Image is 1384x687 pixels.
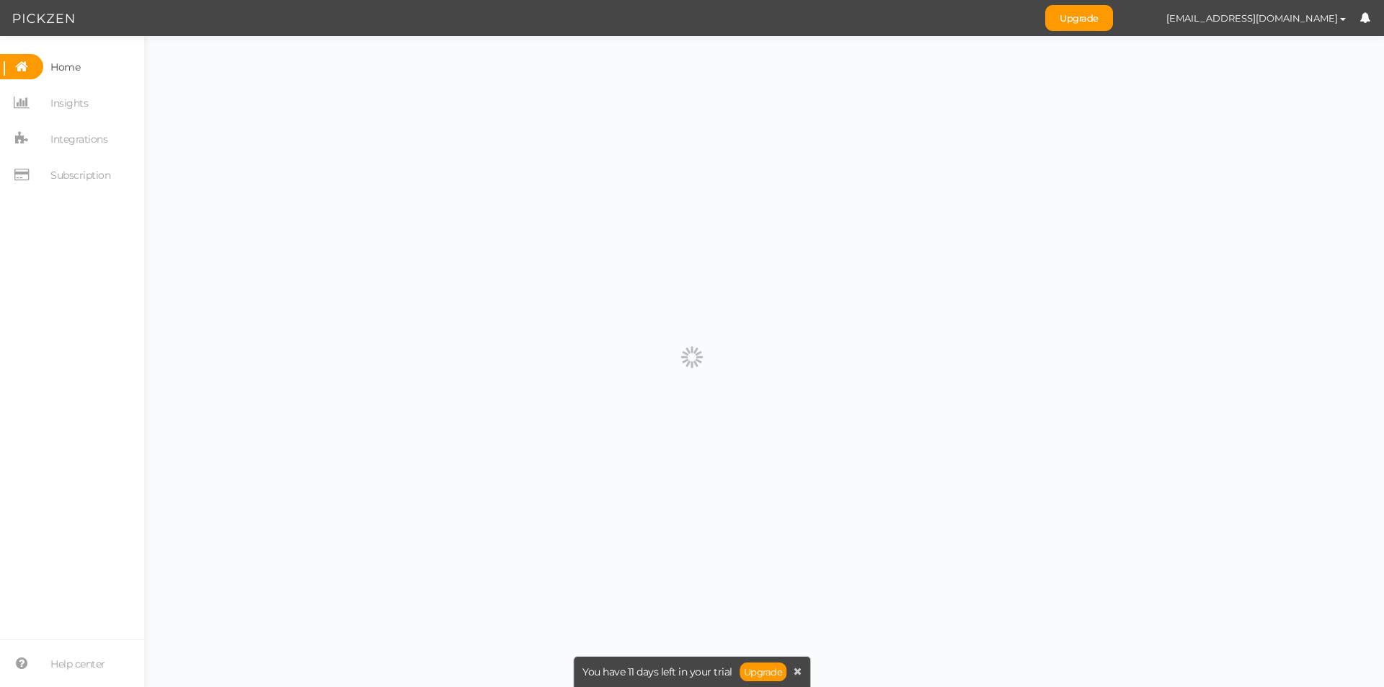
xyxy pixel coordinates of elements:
[582,667,732,677] span: You have 11 days left in your trial
[740,662,787,681] a: Upgrade
[50,56,80,79] span: Home
[50,128,107,151] span: Integrations
[13,10,74,27] img: Pickzen logo
[1153,6,1359,30] button: [EMAIL_ADDRESS][DOMAIN_NAME]
[50,92,88,115] span: Insights
[50,164,110,187] span: Subscription
[1166,12,1338,24] span: [EMAIL_ADDRESS][DOMAIN_NAME]
[1045,5,1113,31] a: Upgrade
[50,652,105,675] span: Help center
[1127,6,1153,31] img: 07871431b0a05f192df26ab37f21251e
